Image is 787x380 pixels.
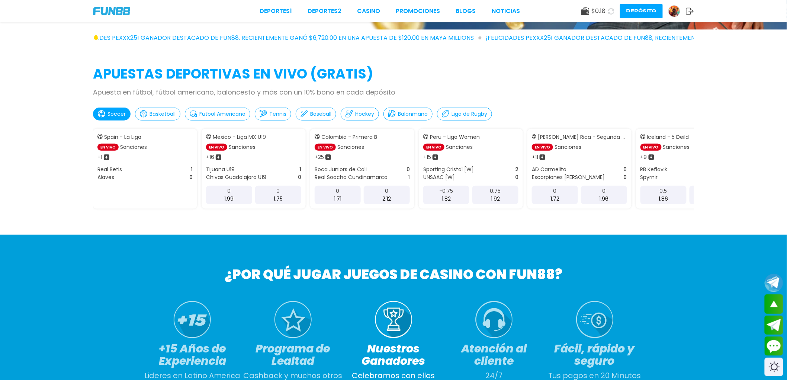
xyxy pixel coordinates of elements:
[93,64,694,84] h2: APUESTAS DEPORTIVAS EN VIVO (gratis)
[532,144,553,151] p: EN VIVO
[660,187,667,195] p: 0.5
[296,108,336,121] button: Baseball
[355,110,374,118] p: Hockey
[298,173,301,181] p: 0
[475,301,513,338] img: Atención al cliente
[600,195,609,203] p: 1.96
[97,173,114,181] p: Alaves
[408,173,410,181] p: 1
[185,108,250,121] button: Futbol Americano
[456,7,476,16] a: BLOGS
[93,108,131,121] button: Soccer
[532,173,605,181] p: Escorpiones [PERSON_NAME]
[576,301,613,338] img: Fácil, rápido y seguro
[337,143,364,151] p: Sanciones
[532,166,566,173] p: AD Carmelita
[592,7,606,16] span: $ 0.18
[242,343,343,367] h3: Programa de Lealtad
[668,5,686,17] a: Avatar
[515,166,518,173] p: 2
[383,108,433,121] button: Balonmano
[315,144,336,151] p: EN VIVO
[555,143,581,151] p: Sanciones
[620,4,663,18] button: Depósito
[310,110,331,118] p: Baseball
[669,6,680,17] img: Avatar
[452,110,487,118] p: Liga de Rugby
[93,87,694,97] p: Apuesta en fútbol, fútbol americano, baloncesto y más con un 10% bono en cada depósito
[640,153,647,161] p: + 9
[315,173,388,181] p: Real Soacha Cundinamarca
[225,195,234,203] p: 1.99
[423,173,455,181] p: UNSAAC [W]
[97,166,122,173] p: Real Betis
[765,316,783,335] button: Join telegram
[515,173,518,181] p: 0
[315,153,324,161] p: + 25
[446,143,473,151] p: Sanciones
[189,173,193,181] p: 0
[603,187,606,195] p: 0
[72,33,482,42] span: ¡FELICIDADES pexxx25! GANADOR DESTACADO DE FUN88, RECIENTEMENTE GANÓ $6,720.00 EN UNA APUESTA DE ...
[260,7,292,16] a: Deportes1
[191,166,193,173] p: 1
[206,144,227,151] p: EN VIVO
[545,343,645,367] h3: Fácil, rápido y seguro
[440,187,453,195] p: -0.75
[343,343,444,367] h3: Nuestros Ganadores
[107,110,126,118] p: Soccer
[277,187,280,195] p: 0
[624,166,627,173] p: 0
[423,166,474,173] p: Sporting Cristal [W]
[550,195,559,203] p: 1.72
[430,133,480,141] p: Peru - Liga Women
[150,110,176,118] p: Basketball
[444,343,544,367] h3: Atención al cliente
[97,153,102,161] p: + 1
[357,7,380,16] a: CASINO
[97,144,119,151] p: EN VIVO
[375,301,412,338] img: Nuestros Ganadores
[640,173,658,181] p: Spyrnir
[104,133,141,141] p: Spain - La Liga
[765,273,783,293] button: Join telegram channel
[274,195,283,203] p: 1.75
[423,144,444,151] p: EN VIVO
[336,187,340,195] p: 0
[442,195,451,203] p: 1.82
[437,108,492,121] button: Liga de Rugby
[640,144,662,151] p: EN VIVO
[341,108,379,121] button: Hockey
[765,336,783,356] button: Contact customer service
[93,7,130,15] img: Company Logo
[120,143,147,151] p: Sanciones
[383,195,391,203] p: 2.12
[647,133,689,141] p: Iceland - 5 Deild
[640,166,668,173] p: RB Keflavik
[206,173,266,181] p: Chivas Guadalajara U19
[135,108,180,121] button: Basketball
[765,294,783,314] button: scroll up
[765,358,783,376] div: Switch theme
[315,166,367,173] p: Boca Juniors de Cali
[396,7,440,16] a: Promociones
[255,108,291,121] button: Tennis
[321,133,377,141] p: Colombia - Primera B
[659,195,668,203] p: 1.86
[228,187,231,195] p: 0
[229,143,256,151] p: Sanciones
[206,153,214,161] p: + 16
[407,166,410,173] p: 0
[492,7,520,16] a: NOTICIAS
[269,110,286,118] p: Tennis
[398,110,428,118] p: Balonmano
[199,110,245,118] p: Futbol Americano
[299,166,301,173] p: 1
[532,153,538,161] p: + 11
[142,343,242,367] h3: +15 Años de Experiencia
[490,187,501,195] p: 0.75
[213,133,266,141] p: Mexico - Liga MX U19
[538,133,627,141] p: [PERSON_NAME] Rica - Segunda Division
[553,187,557,195] p: 0
[174,301,211,338] img: +15 Años de Experiencia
